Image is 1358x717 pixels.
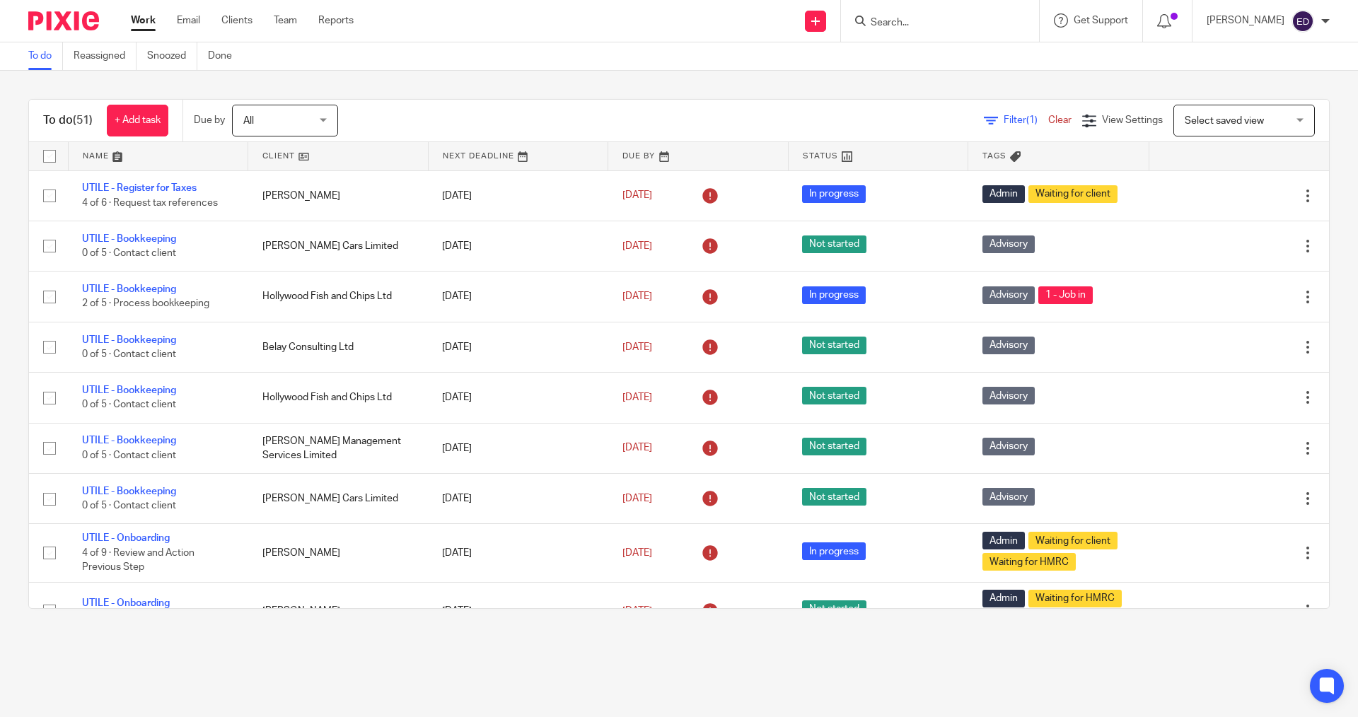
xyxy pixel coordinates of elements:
[248,322,429,372] td: Belay Consulting Ltd
[28,42,63,70] a: To do
[1207,13,1284,28] p: [PERSON_NAME]
[622,443,652,453] span: [DATE]
[107,105,168,136] a: + Add task
[622,291,652,301] span: [DATE]
[1185,116,1264,126] span: Select saved view
[248,221,429,271] td: [PERSON_NAME] Cars Limited
[428,582,608,639] td: [DATE]
[194,113,225,127] p: Due by
[802,488,866,506] span: Not started
[428,221,608,271] td: [DATE]
[428,423,608,473] td: [DATE]
[248,423,429,473] td: [PERSON_NAME] Management Services Limited
[802,235,866,253] span: Not started
[982,185,1025,203] span: Admin
[802,337,866,354] span: Not started
[982,387,1035,404] span: Advisory
[82,183,197,193] a: UTILE - Register for Taxes
[428,524,608,582] td: [DATE]
[248,474,429,524] td: [PERSON_NAME] Cars Limited
[82,299,209,309] span: 2 of 5 · Process bookkeeping
[982,553,1076,571] span: Waiting for HMRC
[1004,115,1048,125] span: Filter
[82,335,176,345] a: UTILE - Bookkeeping
[802,387,866,404] span: Not started
[318,13,354,28] a: Reports
[982,532,1025,549] span: Admin
[802,438,866,455] span: Not started
[82,385,176,395] a: UTILE - Bookkeeping
[982,235,1035,253] span: Advisory
[1048,115,1072,125] a: Clear
[1028,590,1122,607] span: Waiting for HMRC
[147,42,197,70] a: Snoozed
[802,286,866,304] span: In progress
[802,600,866,618] span: Not started
[82,501,176,511] span: 0 of 5 · Contact client
[428,272,608,322] td: [DATE]
[73,115,93,126] span: (51)
[1102,115,1163,125] span: View Settings
[82,598,170,608] a: UTILE - Onboarding
[243,116,254,126] span: All
[982,438,1035,455] span: Advisory
[428,373,608,423] td: [DATE]
[982,286,1035,304] span: Advisory
[428,170,608,221] td: [DATE]
[1074,16,1128,25] span: Get Support
[82,198,218,208] span: 4 of 6 · Request tax references
[274,13,297,28] a: Team
[869,17,997,30] input: Search
[43,113,93,128] h1: To do
[1028,532,1118,549] span: Waiting for client
[82,533,170,543] a: UTILE - Onboarding
[82,400,176,410] span: 0 of 5 · Contact client
[982,152,1006,160] span: Tags
[982,337,1035,354] span: Advisory
[248,373,429,423] td: Hollywood Fish and Chips Ltd
[802,542,866,560] span: In progress
[428,474,608,524] td: [DATE]
[82,548,195,573] span: 4 of 9 · Review and Action Previous Step
[622,606,652,616] span: [DATE]
[622,241,652,251] span: [DATE]
[622,392,652,402] span: [DATE]
[82,436,176,445] a: UTILE - Bookkeeping
[82,486,176,496] a: UTILE - Bookkeeping
[221,13,253,28] a: Clients
[248,524,429,582] td: [PERSON_NAME]
[982,590,1025,607] span: Admin
[982,488,1035,506] span: Advisory
[248,582,429,639] td: [PERSON_NAME]
[177,13,200,28] a: Email
[82,450,176,460] span: 0 of 5 · Contact client
[82,248,176,258] span: 0 of 5 · Contact client
[1028,185,1118,203] span: Waiting for client
[248,170,429,221] td: [PERSON_NAME]
[1026,115,1038,125] span: (1)
[82,234,176,244] a: UTILE - Bookkeeping
[622,548,652,558] span: [DATE]
[622,342,652,352] span: [DATE]
[82,349,176,359] span: 0 of 5 · Contact client
[622,191,652,201] span: [DATE]
[1038,286,1093,304] span: 1 - Job in
[802,185,866,203] span: In progress
[1292,10,1314,33] img: svg%3E
[248,272,429,322] td: Hollywood Fish and Chips Ltd
[622,494,652,503] span: [DATE]
[28,11,99,30] img: Pixie
[428,322,608,372] td: [DATE]
[208,42,243,70] a: Done
[131,13,156,28] a: Work
[82,284,176,294] a: UTILE - Bookkeeping
[74,42,137,70] a: Reassigned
